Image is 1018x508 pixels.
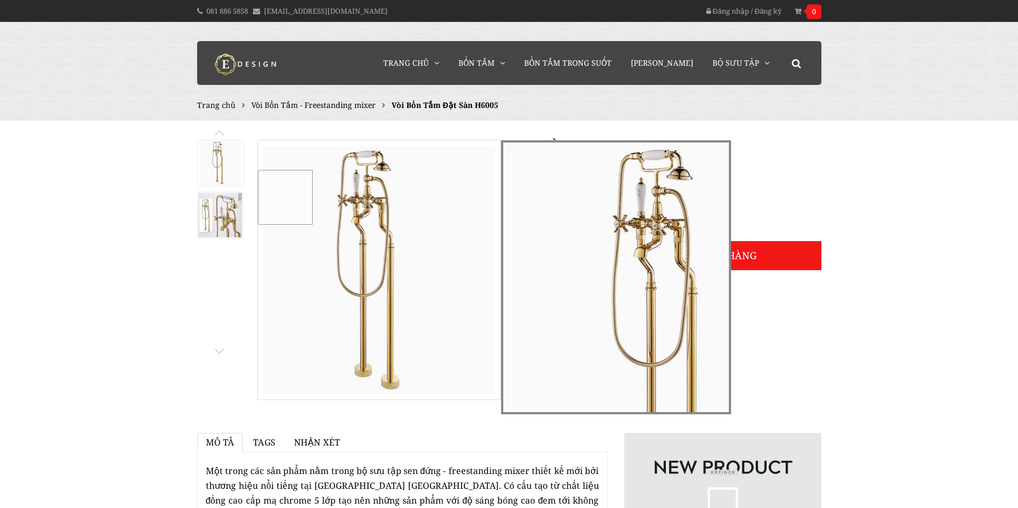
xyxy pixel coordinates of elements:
span: Vòi Bồn Tắm Đặt Sàn H6005 [392,100,498,110]
span: Bồn Tắm Trong Suốt [524,58,612,68]
span: Bộ Sưu Tập [712,58,759,68]
span: Nhận xét [294,436,340,448]
img: Vòi Bồn Tắm Đặt Sàn H6005 [198,193,243,237]
a: Bồn Tắm [450,41,513,85]
h1: Vòi Bồn Tắm Đặt Sàn H6005 [517,137,821,157]
img: logo Kreiner Germany - Edesign Interior [205,53,287,75]
span: 0 [807,4,821,19]
a: [EMAIL_ADDRESS][DOMAIN_NAME] [264,6,388,16]
img: Vòi Bồn Tắm Đặt Sàn H6005 [199,141,240,185]
a: Trang chủ [375,41,447,85]
a: Bồn Tắm Trong Suốt [516,41,620,85]
a: Vòi Bồn Tắm - Freestanding mixer [251,100,376,110]
span: / [751,6,753,16]
span: Mô tả [206,436,234,448]
a: 081 886 5858 [206,6,248,16]
span: Bồn Tắm [458,58,494,68]
span: [PERSON_NAME] [631,58,693,68]
a: Trang chủ [197,100,235,110]
span: Tags [253,436,275,448]
a: [PERSON_NAME] [623,41,701,85]
a: Bộ Sưu Tập [704,41,778,85]
span: Trang chủ [383,58,429,68]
